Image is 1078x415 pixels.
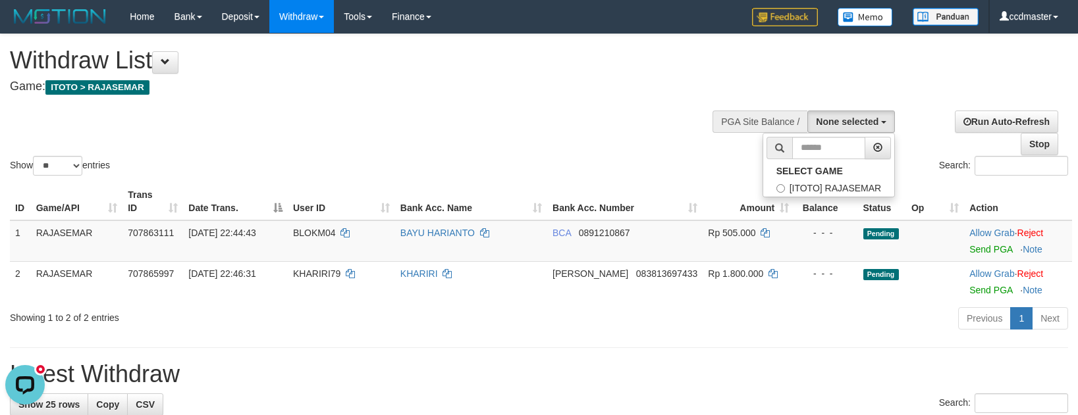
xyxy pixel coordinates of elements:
h1: Latest Withdraw [10,361,1068,387]
a: SELECT GAME [763,162,895,180]
th: Balance [794,183,857,220]
span: [PERSON_NAME] [552,268,628,279]
a: Send PGA [969,285,1012,295]
span: CSV [136,399,155,410]
span: Copy 083813697433 to clipboard [636,268,697,279]
a: Allow Grab [969,268,1014,279]
a: Previous [958,307,1011,330]
td: · [964,220,1072,262]
th: Bank Acc. Number: activate to sort column ascending [547,183,703,220]
h1: Withdraw List [10,47,705,74]
th: Trans ID: activate to sort column ascending [122,183,183,220]
span: ITOTO > RAJASEMAR [45,80,149,95]
span: KHARIRI79 [293,268,340,279]
label: Search: [939,393,1068,413]
a: KHARIRI [400,268,438,279]
div: new message indicator [34,3,47,16]
th: ID [10,183,31,220]
span: [DATE] 22:44:43 [188,228,256,238]
a: Note [1023,285,1042,295]
td: RAJASEMAR [31,220,123,262]
span: Rp 1.800.000 [708,268,763,279]
span: · [969,228,1017,238]
a: Run Auto-Refresh [955,110,1058,133]
span: BCA [552,228,571,238]
a: 1 [1010,307,1033,330]
img: Feedback.jpg [752,8,818,26]
a: Next [1032,307,1068,330]
img: MOTION_logo.png [10,7,110,26]
img: panduan.png [913,8,979,26]
select: Showentries [33,156,82,176]
th: Bank Acc. Name: activate to sort column ascending [395,183,547,220]
th: Date Trans.: activate to sort column descending [183,183,288,220]
label: Show entries [10,156,110,176]
span: 707863111 [128,228,174,238]
div: - - - [799,226,852,239]
h4: Game: [10,80,705,93]
div: PGA Site Balance / [713,110,807,133]
button: Open LiveChat chat widget [5,5,45,45]
span: Pending [863,228,899,239]
td: 1 [10,220,31,262]
th: Game/API: activate to sort column ascending [31,183,123,220]
input: Search: [975,393,1068,413]
label: Search: [939,156,1068,176]
span: [DATE] 22:46:31 [188,268,256,279]
span: None selected [816,116,878,127]
img: Button%20Memo.svg [838,8,893,26]
a: Note [1023,244,1042,255]
td: RAJASEMAR [31,261,123,302]
span: Pending [863,269,899,280]
th: Amount: activate to sort column ascending [703,183,794,220]
a: Stop [1021,133,1058,155]
b: SELECT GAME [776,166,843,176]
th: Action [964,183,1072,220]
td: · [964,261,1072,302]
span: Rp 505.000 [708,228,755,238]
th: Status [858,183,906,220]
span: Copy 0891210867 to clipboard [579,228,630,238]
span: 707865997 [128,268,174,279]
div: - - - [799,267,852,280]
a: Send PGA [969,244,1012,255]
td: 2 [10,261,31,302]
input: Search: [975,156,1068,176]
th: User ID: activate to sort column ascending [288,183,395,220]
div: Showing 1 to 2 of 2 entries [10,306,439,324]
span: BLOKM04 [293,228,336,238]
a: Allow Grab [969,228,1014,238]
label: [ITOTO] RAJASEMAR [763,180,895,197]
a: Reject [1017,268,1044,279]
th: Op: activate to sort column ascending [906,183,964,220]
button: None selected [807,110,895,133]
a: Reject [1017,228,1044,238]
span: · [969,268,1017,279]
input: [ITOTO] RAJASEMAR [776,184,785,193]
span: Copy [96,399,119,410]
a: BAYU HARIANTO [400,228,475,238]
